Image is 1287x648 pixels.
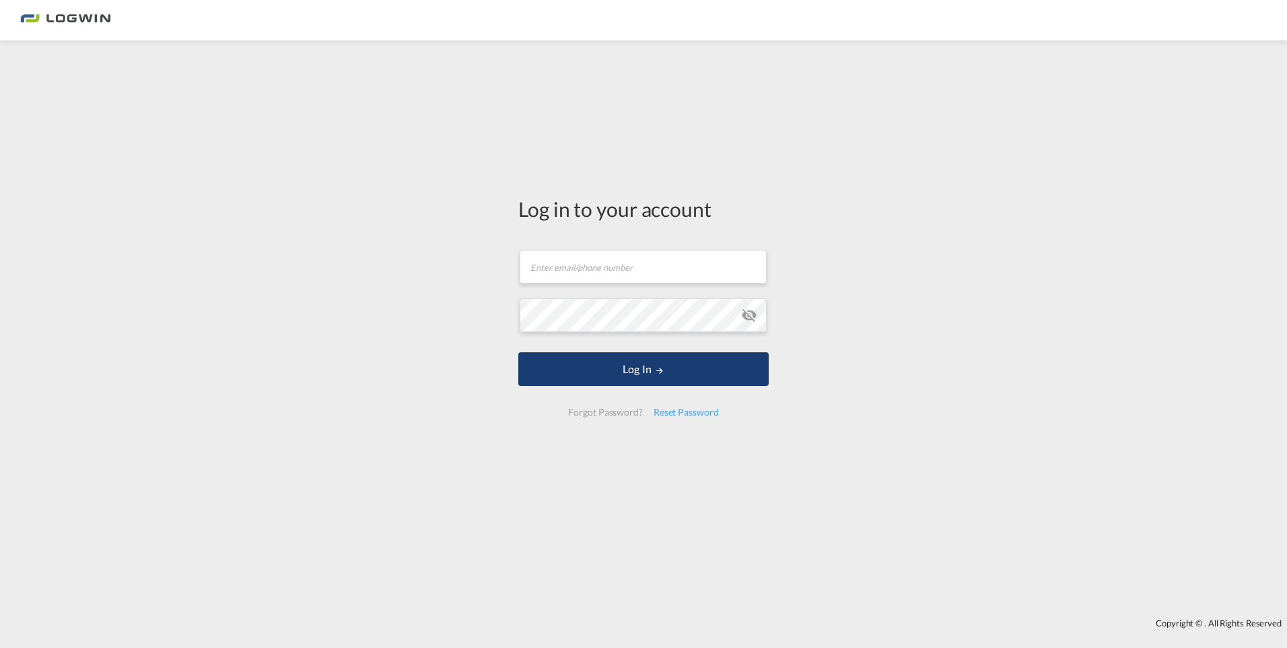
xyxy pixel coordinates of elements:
md-icon: icon-eye-off [741,307,757,323]
img: bc73a0e0d8c111efacd525e4c8ad7d32.png [20,5,111,36]
button: LOGIN [518,352,769,386]
div: Forgot Password? [563,400,648,424]
input: Enter email/phone number [520,250,767,284]
div: Reset Password [648,400,724,424]
div: Log in to your account [518,195,769,223]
